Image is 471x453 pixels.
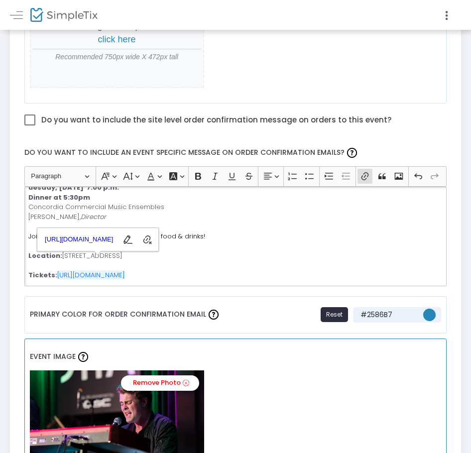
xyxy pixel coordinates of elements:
[24,166,447,186] div: Editor toolbar
[31,170,83,182] span: Paragraph
[98,34,136,44] span: click here
[41,232,117,247] a: [URL][DOMAIN_NAME]
[30,351,76,361] span: Event Image
[209,310,219,320] img: question-mark
[42,233,117,245] span: [URL][DOMAIN_NAME]
[39,113,391,126] span: Do you want to include the site level order confirmation message on orders to this event?
[19,140,452,166] label: Do you want to include an event specific message on order confirmation emails?
[26,169,94,184] button: Paragraph
[28,183,442,280] p: Concordia Commercial Music Ensembles [PERSON_NAME], [STREET_ADDRESS]
[81,212,106,222] i: Director
[347,148,357,158] img: question-mark
[28,231,205,241] span: Join us for an evening of of great music food & drinks!
[30,302,221,328] label: Primary Color For Order Confirmation Email
[28,251,62,260] strong: Location:
[78,352,88,362] img: question-mark
[358,310,418,320] span: #2586B7
[24,187,447,286] div: Rich Text Editor, main
[28,193,90,202] strong: Dinner at 5:30pm
[321,307,348,322] button: Reset
[28,270,57,280] strong: Tickets:
[418,307,436,323] kendo-colorpicker: #2586b7
[33,52,201,62] span: Recommended 750px wide X 472px tall
[121,375,199,391] a: Remove Photo
[33,19,201,46] p: Drag and drop or
[57,270,125,280] a: [URL][DOMAIN_NAME]
[28,183,119,192] strong: uesday, [DATE] 7:00 p.m.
